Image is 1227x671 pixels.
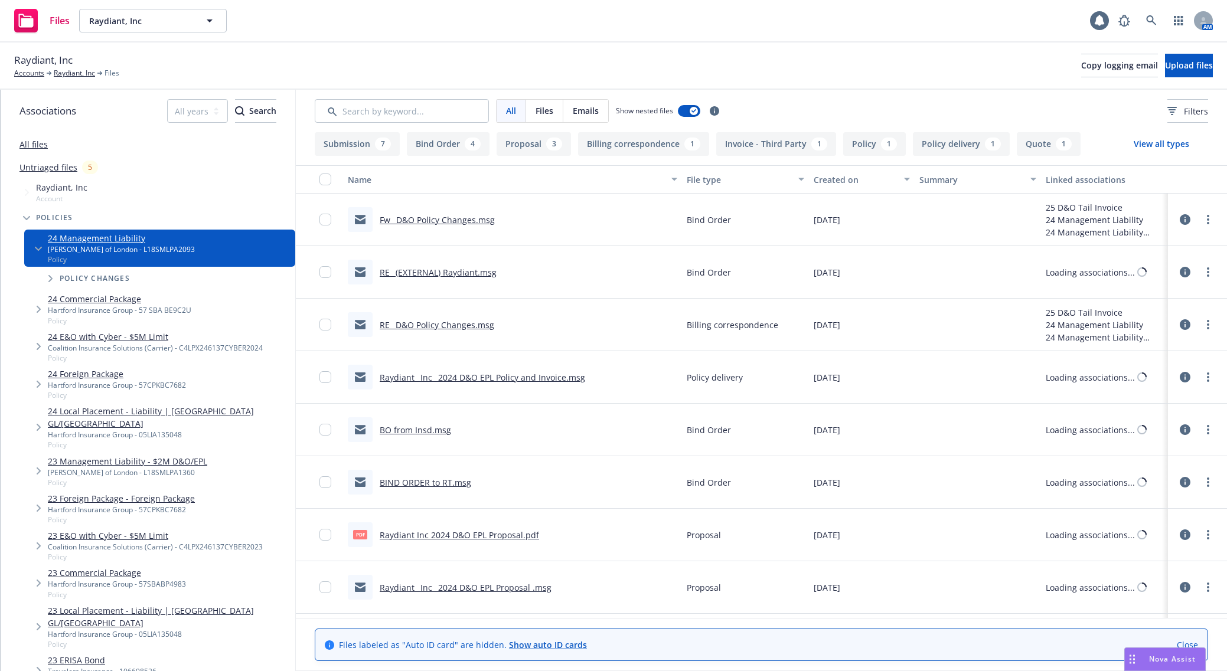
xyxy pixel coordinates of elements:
[319,371,331,383] input: Toggle Row Selected
[235,99,276,123] button: SearchSearch
[1046,371,1135,384] div: Loading associations...
[814,476,840,489] span: [DATE]
[1201,370,1215,384] a: more
[814,371,840,384] span: [DATE]
[319,266,331,278] input: Toggle Row Selected
[48,552,263,562] span: Policy
[19,103,76,119] span: Associations
[1046,174,1163,186] div: Linked associations
[814,214,840,226] span: [DATE]
[48,254,195,264] span: Policy
[1017,132,1081,156] button: Quote
[48,316,191,326] span: Policy
[48,529,263,542] a: 23 E&O with Cyber - $5M Limit
[1115,132,1208,156] button: View all types
[843,132,906,156] button: Policy
[48,293,191,305] a: 24 Commercial Package
[465,138,481,150] div: 4
[380,424,451,436] a: BO from Insd.msg
[380,477,471,488] a: BIND ORDER to RT.msg
[1149,654,1196,664] span: Nova Assist
[380,372,585,383] a: Raydiant_ Inc_ 2024 D&O EPL Policy and Invoice.msg
[343,165,682,194] button: Name
[48,590,186,600] span: Policy
[48,430,291,440] div: Hartford Insurance Group - 05LIA135048
[235,100,276,122] div: Search
[36,194,87,204] span: Account
[811,138,827,150] div: 1
[1056,138,1072,150] div: 1
[380,529,539,541] a: Raydiant Inc 2024 D&O EPL Proposal.pdf
[1201,265,1215,279] a: more
[1046,424,1135,436] div: Loading associations...
[814,266,840,279] span: [DATE]
[1125,648,1140,670] div: Drag to move
[809,165,915,194] button: Created on
[48,405,291,430] a: 24 Local Placement - Liability | [GEOGRAPHIC_DATA] GL/[GEOGRAPHIC_DATA]
[814,319,840,331] span: [DATE]
[14,68,44,78] a: Accounts
[546,138,562,150] div: 3
[48,477,207,487] span: Policy
[319,424,331,436] input: Toggle Row Selected
[1046,529,1135,541] div: Loading associations...
[985,138,1001,150] div: 1
[497,132,571,156] button: Proposal
[315,99,489,123] input: Search by keyword...
[687,214,731,226] span: Bind Order
[1201,318,1215,332] a: more
[48,232,195,244] a: 24 Management Liability
[380,267,497,278] a: RE_ (EXTERNAL) Raydiant.msg
[1140,9,1163,32] a: Search
[48,542,263,552] div: Coalition Insurance Solutions (Carrier) - C4LPX246137CYBER2023
[1081,60,1158,71] span: Copy logging email
[1041,165,1168,194] button: Linked associations
[48,353,263,363] span: Policy
[1184,105,1208,117] span: Filters
[1046,226,1163,238] div: 24 Management Liability
[684,138,700,150] div: 1
[814,424,840,436] span: [DATE]
[814,174,897,186] div: Created on
[1201,580,1215,594] a: more
[339,639,587,651] span: Files labeled as "Auto ID card" are hidden.
[54,68,95,78] a: Raydiant, Inc
[509,639,587,650] a: Show auto ID cards
[407,132,490,156] button: Bind Order
[36,181,87,194] span: Raydiant, Inc
[380,319,494,330] a: RE_ D&O Policy Changes.msg
[616,106,673,116] span: Show nested files
[1165,54,1213,77] button: Upload files
[48,467,207,477] div: [PERSON_NAME] of London - L18SMLPA1360
[1046,266,1135,279] div: Loading associations...
[578,132,709,156] button: Billing correspondence
[48,455,207,467] a: 23 Management Liability - $2M D&O/EPL
[48,604,291,629] a: 23 Local Placement - Liability | [GEOGRAPHIC_DATA] GL/[GEOGRAPHIC_DATA]
[1201,528,1215,542] a: more
[1046,306,1163,319] div: 25 D&O Tail Invoice
[50,16,70,25] span: Files
[687,529,721,541] span: Proposal
[48,380,186,390] div: Hartford Insurance Group - 57CPKBC7682
[348,174,664,186] div: Name
[687,476,731,489] span: Bind Order
[1165,60,1213,71] span: Upload files
[1046,214,1163,226] div: 24 Management Liability
[1201,475,1215,489] a: more
[375,138,391,150] div: 7
[1167,9,1190,32] a: Switch app
[48,567,186,579] a: 23 Commercial Package
[1046,476,1135,489] div: Loading associations...
[48,629,291,639] div: Hartford Insurance Group - 05LIA135048
[1112,9,1136,32] a: Report a Bug
[1046,201,1163,214] div: 25 D&O Tail Invoice
[1081,54,1158,77] button: Copy logging email
[573,104,599,117] span: Emails
[536,104,553,117] span: Files
[319,174,331,185] input: Select all
[1177,639,1198,651] a: Close
[79,9,227,32] button: Raydiant, Inc
[48,390,186,400] span: Policy
[1201,212,1215,227] a: more
[319,581,331,593] input: Toggle Row Selected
